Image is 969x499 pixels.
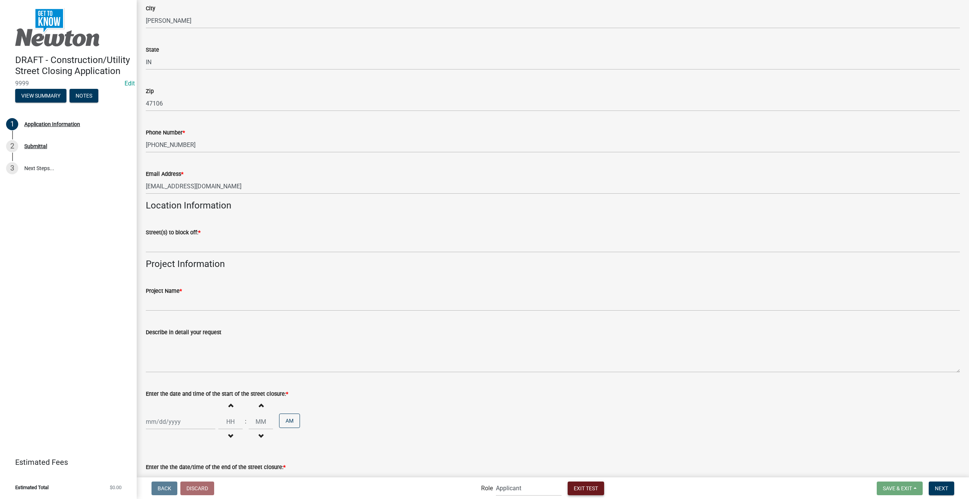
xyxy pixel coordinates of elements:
label: Email Address [146,172,183,177]
h4: Location Information [146,200,960,211]
div: 3 [6,162,18,174]
wm-modal-confirm: Notes [69,93,98,99]
div: 2 [6,140,18,152]
input: Minutes [249,414,273,430]
span: Estimated Total [15,485,49,490]
label: Describe in detail your request [146,330,221,335]
h4: Project Information [146,259,960,270]
input: mm/dd/yyyy [146,414,215,430]
label: Enter the the date/time of the end of the street closure: [146,465,286,470]
span: 9999 [15,80,122,87]
div: : [243,417,249,426]
span: Next [935,485,948,491]
div: 1 [6,118,18,130]
label: Zip [146,89,154,94]
div: Application Information [24,122,80,127]
div: Submittal [24,144,47,149]
button: Save & Exit [877,482,923,495]
input: Hours [218,414,243,430]
wm-modal-confirm: Summary [15,93,66,99]
label: Role [481,485,493,491]
label: Enter the date and time of the start of the street closure: [146,392,288,397]
button: View Summary [15,89,66,103]
a: Estimated Fees [6,455,125,470]
span: Save & Exit [883,485,912,491]
label: State [146,47,159,53]
button: Exit Test [568,482,604,495]
span: Back [158,485,171,491]
label: Project Name [146,289,182,294]
button: AM [279,414,300,428]
button: Notes [69,89,98,103]
span: Exit Test [574,485,598,491]
a: Edit [125,80,135,87]
label: Street(s) to block off: [146,230,200,235]
label: Phone Number [146,130,185,136]
img: City of Newton, Iowa [15,8,99,47]
h4: DRAFT - Construction/Utility Street Closing Application [15,55,131,77]
wm-modal-confirm: Edit Application Number [125,80,135,87]
button: Discard [180,482,214,495]
span: $0.00 [110,485,122,490]
button: Next [929,482,954,495]
label: City [146,6,155,11]
button: Back [152,482,177,495]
